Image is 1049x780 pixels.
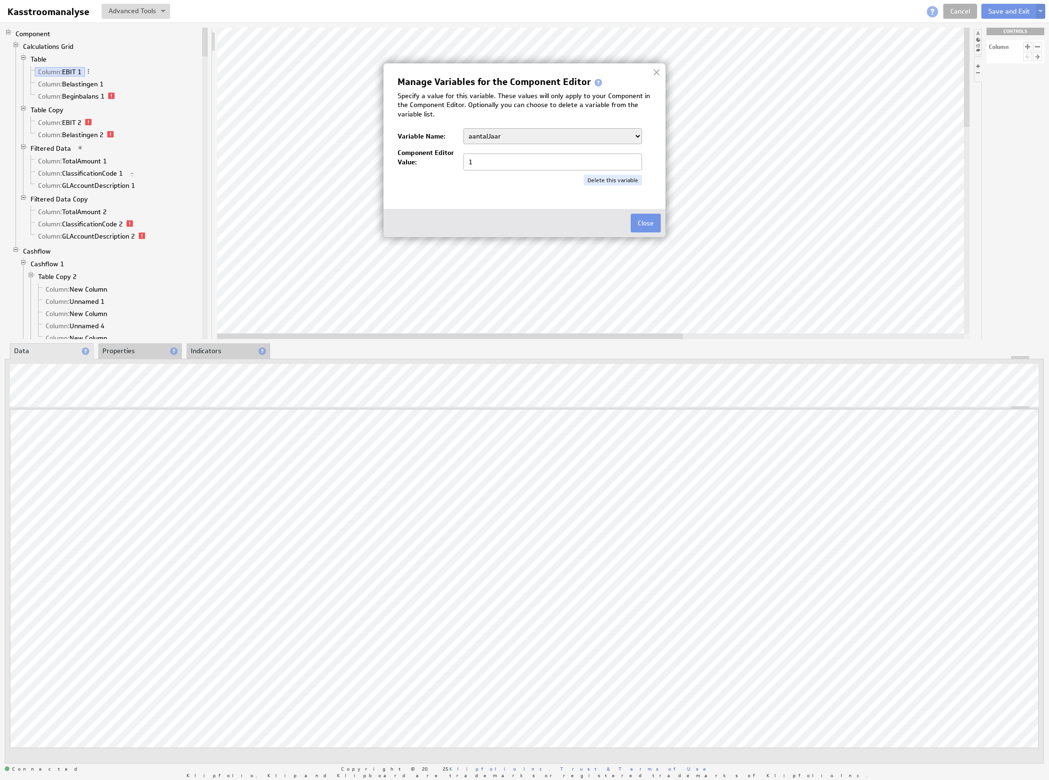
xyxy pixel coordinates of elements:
[584,175,642,185] button: Delete this variable
[398,132,463,141] label: Variable Name:
[398,148,463,167] label: Component Editor Value:
[398,77,651,87] h3: Manage Variables for the Component Editor
[631,214,661,232] button: Close
[398,92,651,119] div: Specify a value for this variable. These values will only apply to your Component in the Componen...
